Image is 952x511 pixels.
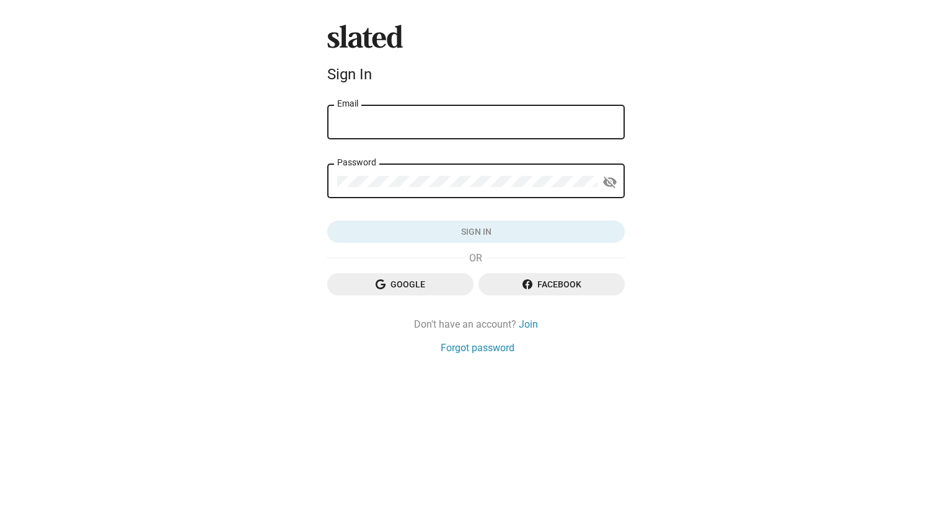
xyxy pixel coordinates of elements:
button: Facebook [478,273,625,295]
span: Facebook [488,273,615,295]
sl-branding: Sign In [327,25,625,88]
div: Sign In [327,66,625,83]
a: Forgot password [441,341,514,354]
button: Google [327,273,474,295]
mat-icon: visibility_off [602,173,617,192]
a: Join [519,318,538,331]
span: Google [337,273,464,295]
div: Don't have an account? [327,318,625,331]
button: Show password [597,170,622,194]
